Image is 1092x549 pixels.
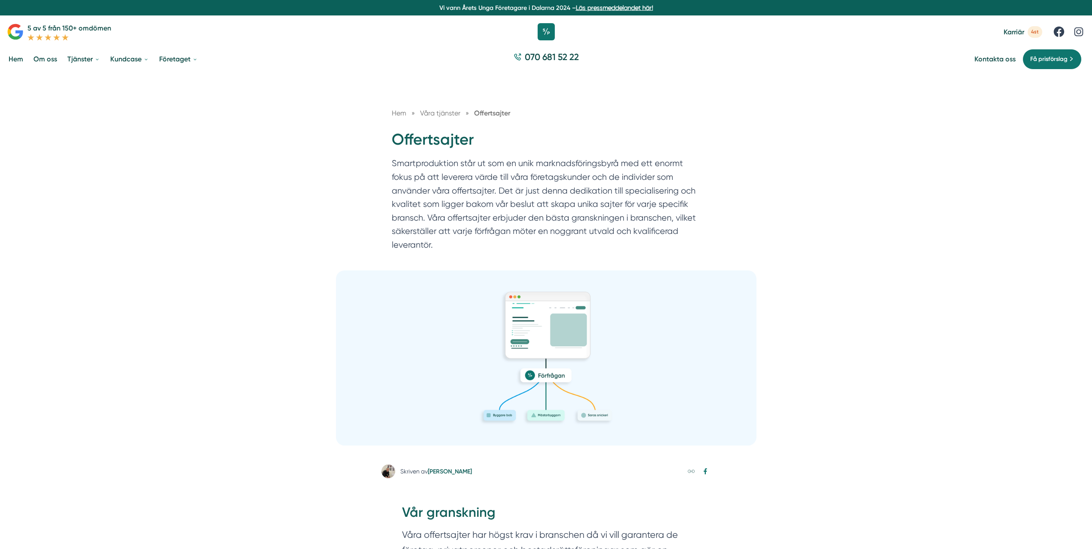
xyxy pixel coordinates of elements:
[700,466,711,477] a: Dela på Facebook
[381,464,395,478] img: Victor Blomberg
[525,51,579,63] span: 070 681 52 22
[392,157,701,256] p: Smartproduktion står ut som en unik marknadsföringsbyrå med ett enormt fokus på att leverera värd...
[686,466,697,477] a: Kopiera länk
[392,129,701,157] h1: Offertsajter
[66,48,102,70] a: Tjänster
[466,108,469,118] span: »
[392,108,701,118] nav: Breadcrumb
[7,48,25,70] a: Hem
[109,48,151,70] a: Kundcase
[400,467,472,476] div: Skriven av
[1004,26,1042,38] a: Karriär 4st
[510,51,582,67] a: 070 681 52 22
[1022,49,1082,70] a: Få prisförslag
[3,3,1089,12] p: Vi vann Årets Unga Företagare i Dalarna 2024 –
[157,48,200,70] a: Företaget
[576,4,653,11] a: Läs pressmeddelandet här!
[702,468,709,475] svg: Facebook
[420,109,462,117] a: Våra tjänster
[420,109,460,117] span: Våra tjänster
[392,109,406,117] a: Hem
[32,48,59,70] a: Om oss
[411,108,415,118] span: »
[336,270,756,446] img: Offertsajter, offertsajt, leads, förfrågningar
[974,55,1016,63] a: Kontakta oss
[1004,28,1024,36] span: Karriär
[428,468,472,475] a: [PERSON_NAME]
[474,109,510,117] a: Offertsajter
[1028,26,1042,38] span: 4st
[27,23,111,33] p: 5 av 5 från 150+ omdömen
[402,503,690,527] h2: Vår granskning
[1030,55,1068,64] span: Få prisförslag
